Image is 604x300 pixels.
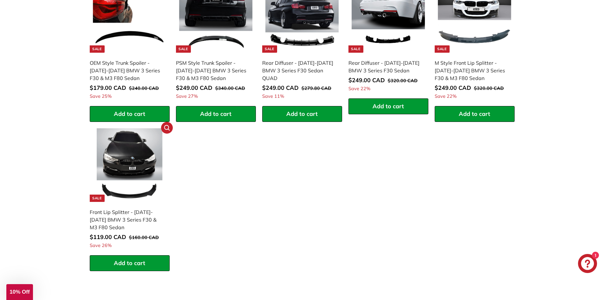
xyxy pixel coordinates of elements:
[215,85,245,91] span: $340.00 CAD
[90,125,170,256] a: Sale Front Lip Splitter - [DATE]-[DATE] BMW 3 Series F30 & M3 F80 Sedan Save 26%
[200,110,231,117] span: Add to cart
[90,255,170,271] button: Add to cart
[114,259,145,267] span: Add to cart
[435,45,449,53] div: Sale
[10,289,29,295] span: 10% Off
[348,45,363,53] div: Sale
[459,110,490,117] span: Add to cart
[90,195,104,202] div: Sale
[176,84,212,91] span: $249.00 CAD
[373,103,404,110] span: Add to cart
[435,59,508,82] div: M Style Front Lip Splitter - [DATE]-[DATE] BMW 3 Series F30 & M3 F80 Sedan
[576,254,599,275] inbox-online-store-chat: Shopify online store chat
[286,110,318,117] span: Add to cart
[348,59,422,74] div: Rear Diffuser - [DATE]-[DATE] BMW 3 Series F30 Sedan
[262,106,342,122] button: Add to cart
[262,59,336,82] div: Rear Diffuser - [DATE]-[DATE] BMW 3 Series F30 Sedan QUAD
[129,85,159,91] span: $240.00 CAD
[474,85,504,91] span: $320.00 CAD
[90,45,104,53] div: Sale
[262,84,299,91] span: $249.00 CAD
[302,85,331,91] span: $279.80 CAD
[176,59,250,82] div: PSM Style Trunk Spoiler - [DATE]-[DATE] BMW 3 Series F30 & M3 F80 Sedan
[90,93,112,100] span: Save 25%
[388,78,418,83] span: $320.00 CAD
[262,93,284,100] span: Save 11%
[90,233,126,241] span: $119.00 CAD
[435,84,471,91] span: $249.00 CAD
[90,242,112,249] span: Save 26%
[129,235,159,240] span: $160.00 CAD
[348,98,428,114] button: Add to cart
[262,45,277,53] div: Sale
[90,208,163,231] div: Front Lip Splitter - [DATE]-[DATE] BMW 3 Series F30 & M3 F80 Sedan
[90,84,126,91] span: $179.00 CAD
[176,93,198,100] span: Save 27%
[348,85,370,92] span: Save 22%
[435,106,515,122] button: Add to cart
[114,110,145,117] span: Add to cart
[176,106,256,122] button: Add to cart
[90,106,170,122] button: Add to cart
[435,93,457,100] span: Save 22%
[90,59,163,82] div: OEM Style Trunk Spoiler - [DATE]-[DATE] BMW 3 Series F30 & M3 F80 Sedan
[176,45,191,53] div: Sale
[6,284,33,300] div: 10% Off
[348,77,385,84] span: $249.00 CAD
